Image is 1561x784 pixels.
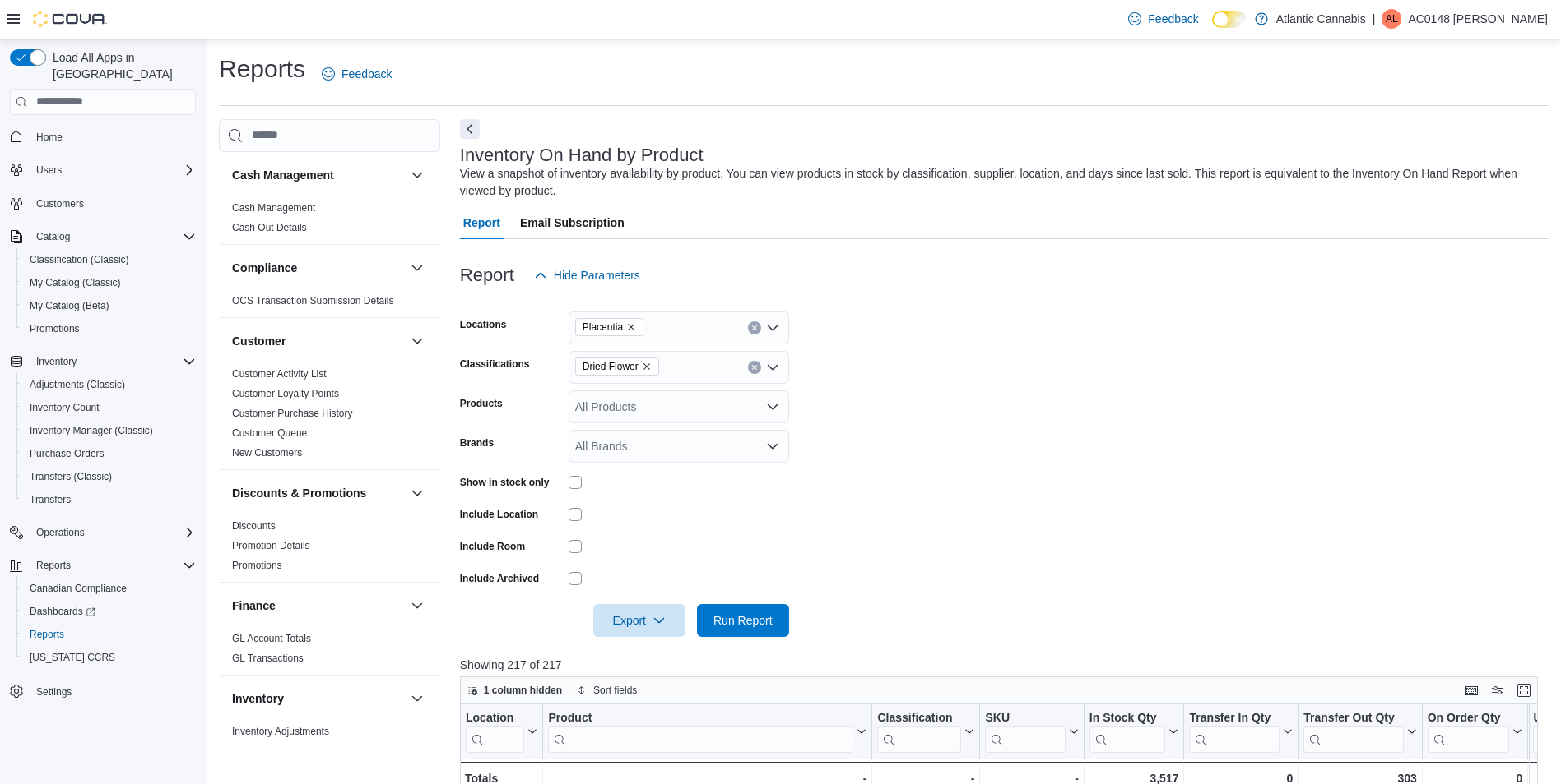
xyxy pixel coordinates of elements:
[583,358,639,375] span: Dried Flower
[232,519,276,533] span: Discounts
[766,321,779,334] button: Open list of options
[1373,9,1376,29] p: |
[232,539,310,552] span: Promotion Details
[232,485,404,501] button: Discounts & Promotions
[1189,710,1280,752] div: Transfer In Qty
[23,398,106,417] a: Inventory Count
[30,127,69,147] a: Home
[460,357,530,371] label: Classifications
[30,127,196,147] span: Home
[23,375,196,394] span: Adjustments (Classic)
[460,165,1541,200] div: View a snapshot of inventory availability by product. You can view products in stock by classific...
[232,167,334,183] h3: Cash Management
[460,540,525,553] label: Include Room
[1212,11,1247,28] input: Dark Mode
[3,125,202,149] button: Home
[23,490,196,510] span: Transfers
[232,260,297,276] h3: Compliance
[232,690,284,707] h3: Inventory
[1303,710,1403,726] div: Transfer Out Qty
[16,317,202,340] button: Promotions
[36,559,71,572] span: Reports
[232,202,315,214] a: Cash Management
[407,331,427,351] button: Customer
[30,493,71,506] span: Transfers
[877,710,961,752] div: Classification
[36,131,63,144] span: Home
[30,352,196,371] span: Inventory
[877,710,974,752] button: Classification
[3,191,202,215] button: Customers
[36,685,72,699] span: Settings
[1122,2,1205,35] a: Feedback
[23,296,116,316] a: My Catalog (Beta)
[1089,710,1166,752] div: In Stock Qty
[23,625,71,644] a: Reports
[30,523,196,542] span: Operations
[575,357,659,376] span: Dried Flower
[46,49,196,82] span: Load All Apps in [GEOGRAPHIC_DATA]
[232,540,310,551] a: Promotion Details
[3,521,202,544] button: Operations
[1428,710,1510,726] div: On Order Qty
[30,582,127,595] span: Canadian Compliance
[232,559,282,572] span: Promotions
[3,554,202,577] button: Reports
[548,710,853,726] div: Product
[1386,9,1398,29] span: AL
[23,421,196,440] span: Inventory Manager (Classic)
[766,400,779,413] button: Open list of options
[748,321,761,334] button: Clear input
[232,167,404,183] button: Cash Management
[1303,710,1416,752] button: Transfer Out Qty
[407,483,427,503] button: Discounts & Promotions
[460,265,514,285] h3: Report
[23,273,128,293] a: My Catalog (Classic)
[232,520,276,532] a: Discounts
[30,401,100,414] span: Inventory Count
[583,319,623,335] span: Placentia
[985,710,1078,752] button: SKU
[30,276,121,289] span: My Catalog (Classic)
[219,198,440,244] div: Cash Management
[219,53,305,85] h1: Reports
[232,368,327,380] a: Customer Activity List
[407,689,427,708] button: Inventory
[23,579,133,598] a: Canadian Compliance
[466,710,524,752] div: Location
[16,442,202,465] button: Purchase Orders
[985,710,1065,726] div: SKU
[642,362,652,371] button: Remove Dried Flower from selection in this group
[1276,9,1366,29] p: Atlantic Cannabis
[626,322,636,332] button: Remove Placentia from selection in this group
[219,629,440,675] div: Finance
[1189,710,1293,752] button: Transfer In Qty
[3,679,202,703] button: Settings
[232,333,404,349] button: Customer
[23,250,196,270] span: Classification (Classic)
[315,58,398,90] a: Feedback
[33,11,107,27] img: Cova
[460,657,1549,673] p: Showing 217 of 217
[36,230,70,243] span: Catalog
[766,361,779,374] button: Open list of options
[460,397,503,410] label: Products
[30,424,153,437] span: Inventory Manager (Classic)
[232,725,329,738] span: Inventory Adjustments
[232,387,339,400] span: Customer Loyalty Points
[484,684,562,697] span: 1 column hidden
[30,556,77,575] button: Reports
[30,556,196,575] span: Reports
[232,485,366,501] h3: Discounts & Promotions
[527,259,647,292] button: Hide Parameters
[1488,680,1508,700] button: Display options
[593,684,637,697] span: Sort fields
[3,225,202,248] button: Catalog
[16,271,202,294] button: My Catalog (Classic)
[16,623,202,646] button: Reports
[23,444,111,463] a: Purchase Orders
[30,651,115,664] span: [US_STATE] CCRS
[36,355,77,368] span: Inventory
[232,295,394,307] a: OCS Transaction Submission Details
[548,710,853,752] div: Product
